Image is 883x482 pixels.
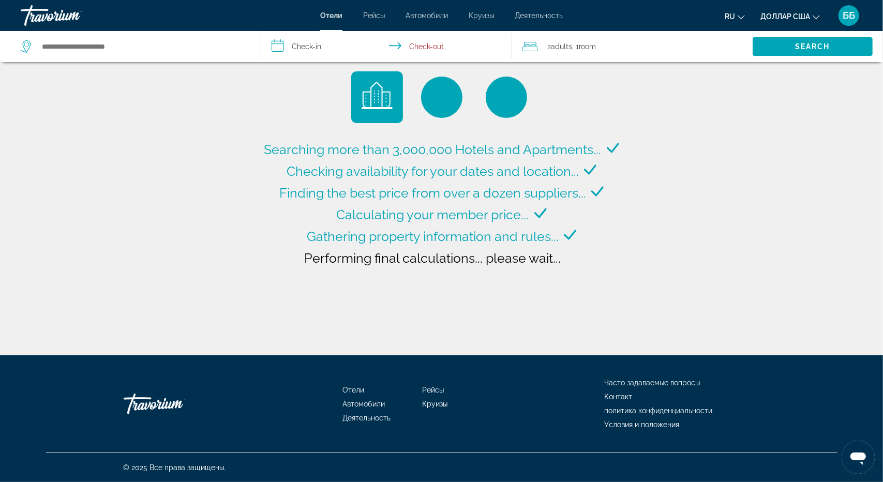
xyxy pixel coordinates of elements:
[547,39,572,54] span: 2
[469,11,494,20] a: Круизы
[124,388,227,419] a: Иди домой
[725,12,735,21] font: ru
[515,11,563,20] a: Деятельность
[279,185,586,201] span: Finding the best price from over a dozen suppliers...
[605,393,633,401] a: Контакт
[572,39,596,54] span: , 1
[261,31,512,62] button: Select check in and out date
[363,11,385,20] a: Рейсы
[760,12,810,21] font: доллар США
[753,37,873,56] button: Search
[835,5,862,26] button: Меню пользователя
[605,379,700,387] a: Часто задаваемые вопросы
[124,463,226,472] font: © 2025 Все права защищены.
[795,42,830,51] span: Search
[287,163,579,179] span: Checking availability for your dates and location...
[342,400,385,408] a: Автомобили
[21,2,124,29] a: Травориум
[342,386,364,394] a: Отели
[605,406,713,415] a: политика конфиденциальности
[843,10,855,21] font: ББ
[512,31,753,62] button: Travelers: 2 adults, 0 children
[579,42,596,51] span: Room
[422,400,447,408] a: Круизы
[760,9,820,24] button: Изменить валюту
[320,11,342,20] a: Отели
[41,39,245,54] input: Search hotel destination
[725,9,745,24] button: Изменить язык
[307,229,559,244] span: Gathering property information and rules...
[422,386,444,394] a: Рейсы
[551,42,572,51] span: Adults
[342,414,391,422] a: Деятельность
[337,207,529,222] span: Calculating your member price...
[305,250,561,266] span: Performing final calculations... please wait...
[842,441,875,474] iframe: Кнопка запуска окна обмена сообщениями
[264,142,602,157] span: Searching more than 3,000,000 Hotels and Apartments...
[406,11,448,20] a: Автомобили
[605,420,680,429] a: Условия и положения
